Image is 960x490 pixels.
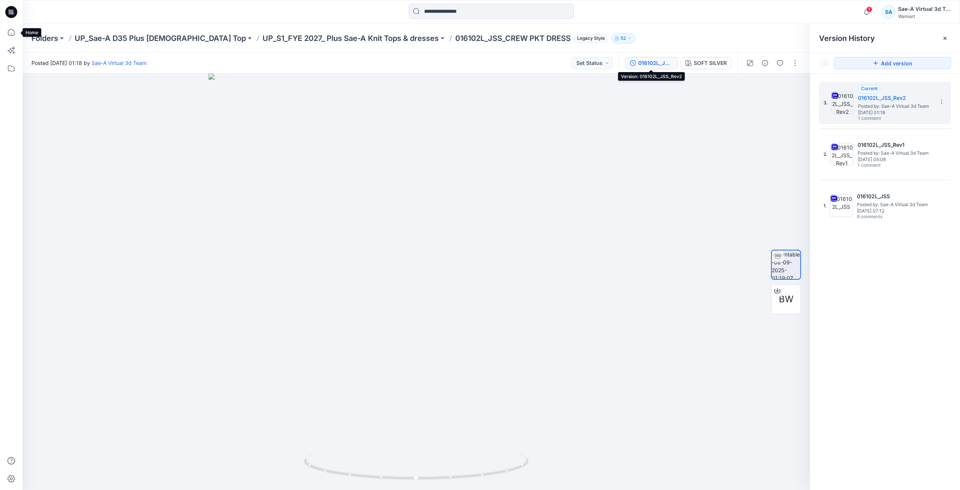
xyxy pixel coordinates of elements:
[858,110,933,115] span: [DATE] 01:18
[831,92,853,114] img: 016102L_JSS_Rev2
[866,6,872,12] span: 1
[91,60,147,66] a: Sae-A Virtual 3d Team
[857,201,932,208] span: Posted by: Sae-A Virtual 3d Team
[823,100,828,106] span: 3.
[898,14,951,19] div: Walmart
[625,57,678,69] button: 016102L_JSS_Rev2
[834,57,951,69] button: Add version
[694,59,727,67] div: SOFT SILVER
[611,33,635,44] button: 52
[830,194,852,217] img: 016102L_JSS
[779,292,793,306] span: BW
[858,93,933,103] h5: 016102L_JSS_Rev2
[621,34,626,42] p: 52
[31,59,147,67] span: Posted [DATE] 01:18 by
[858,116,910,122] span: 1 comment
[858,140,933,149] h5: 016102L_JSS_Rev1
[857,208,932,214] span: [DATE] 07:12
[681,57,732,69] button: SOFT SILVER
[882,5,895,19] div: SA
[75,33,246,44] a: UP_Sae-A D35 Plus [DEMOGRAPHIC_DATA] Top
[858,103,933,110] span: Posted by: Sae-A Virtual 3d Team
[262,33,439,44] a: UP_S1_FYE 2027_ Plus Sae-A Knit Tops & dresses
[858,157,933,162] span: [DATE] 05:08
[823,151,828,158] span: 2.
[31,33,58,44] a: Folders
[898,5,951,14] div: Sae-A Virtual 3d Team
[861,86,877,91] span: Current
[772,250,800,279] img: turntable-08-09-2025-01:19:07
[819,34,875,43] span: Version History
[759,57,771,69] button: Details
[574,34,608,43] span: Legacy Style
[857,192,932,201] h5: 016102L_JSS
[858,163,910,169] span: 1 comment
[858,149,933,157] span: Posted by: Sae-A Virtual 3d Team
[455,33,571,44] p: 016102L_JSS_CREW PKT DRESS
[857,214,909,220] span: 8 comments
[823,202,827,209] span: 1.
[942,35,948,41] button: Close
[571,33,608,44] button: Legacy Style
[819,57,831,69] button: Show Hidden Versions
[831,143,853,166] img: 016102L_JSS_Rev1
[638,59,673,67] div: 016102L_JSS_Rev2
